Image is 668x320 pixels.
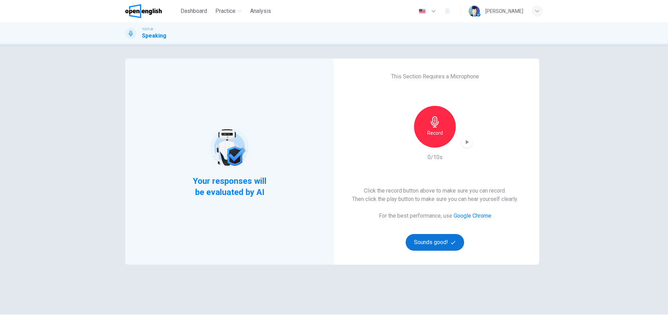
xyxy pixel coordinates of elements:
h6: Click the record button above to make sure you can record. Then click the play button to make sur... [352,187,518,203]
span: Your responses will be evaluated by AI [188,175,272,198]
button: Dashboard [178,5,210,17]
img: robot icon [207,125,252,170]
img: OpenEnglish logo [125,4,162,18]
span: TOEFL® [142,27,153,32]
button: Sounds good! [406,234,464,251]
button: Practice [213,5,245,17]
img: en [418,9,427,14]
span: Analysis [250,7,271,15]
button: Analysis [247,5,274,17]
h6: For the best performance, use [379,212,491,220]
span: Practice [215,7,236,15]
a: Google Chrome [454,212,491,219]
span: Dashboard [181,7,207,15]
h6: 0/10s [428,153,443,162]
div: [PERSON_NAME] [485,7,523,15]
h6: Record [427,129,443,137]
h6: This Section Requires a Microphone [391,72,479,81]
button: Record [414,106,456,148]
h1: Speaking [142,32,166,40]
img: Profile picture [469,6,480,17]
a: OpenEnglish logo [125,4,178,18]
